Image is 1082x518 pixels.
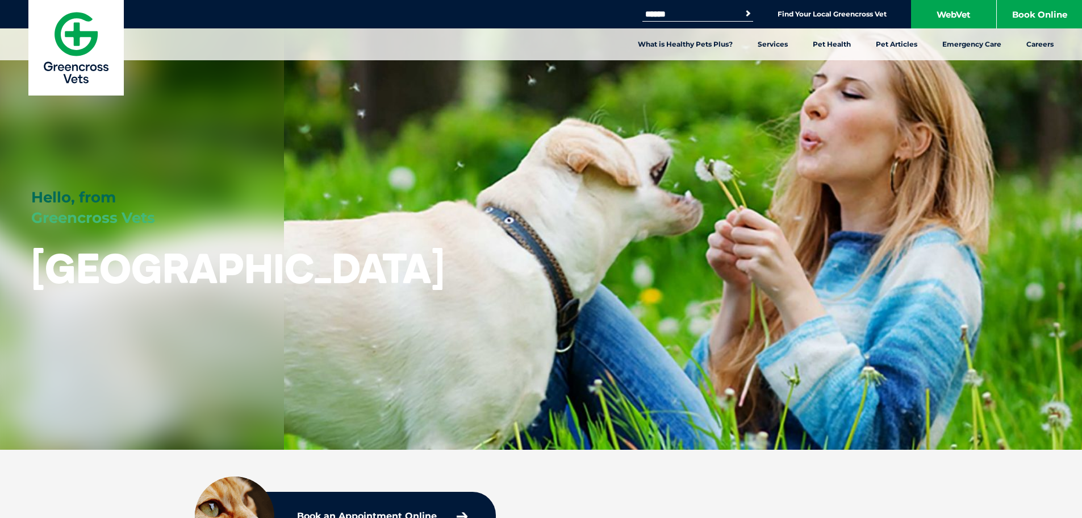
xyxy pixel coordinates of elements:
span: Greencross Vets [31,209,155,227]
a: Emergency Care [930,28,1014,60]
a: Pet Health [800,28,863,60]
span: Hello, from [31,188,116,206]
a: Find Your Local Greencross Vet [778,10,887,19]
a: Careers [1014,28,1066,60]
h1: [GEOGRAPHIC_DATA] [31,246,445,291]
a: Pet Articles [863,28,930,60]
a: What is Healthy Pets Plus? [625,28,745,60]
button: Search [742,8,754,19]
a: Services [745,28,800,60]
